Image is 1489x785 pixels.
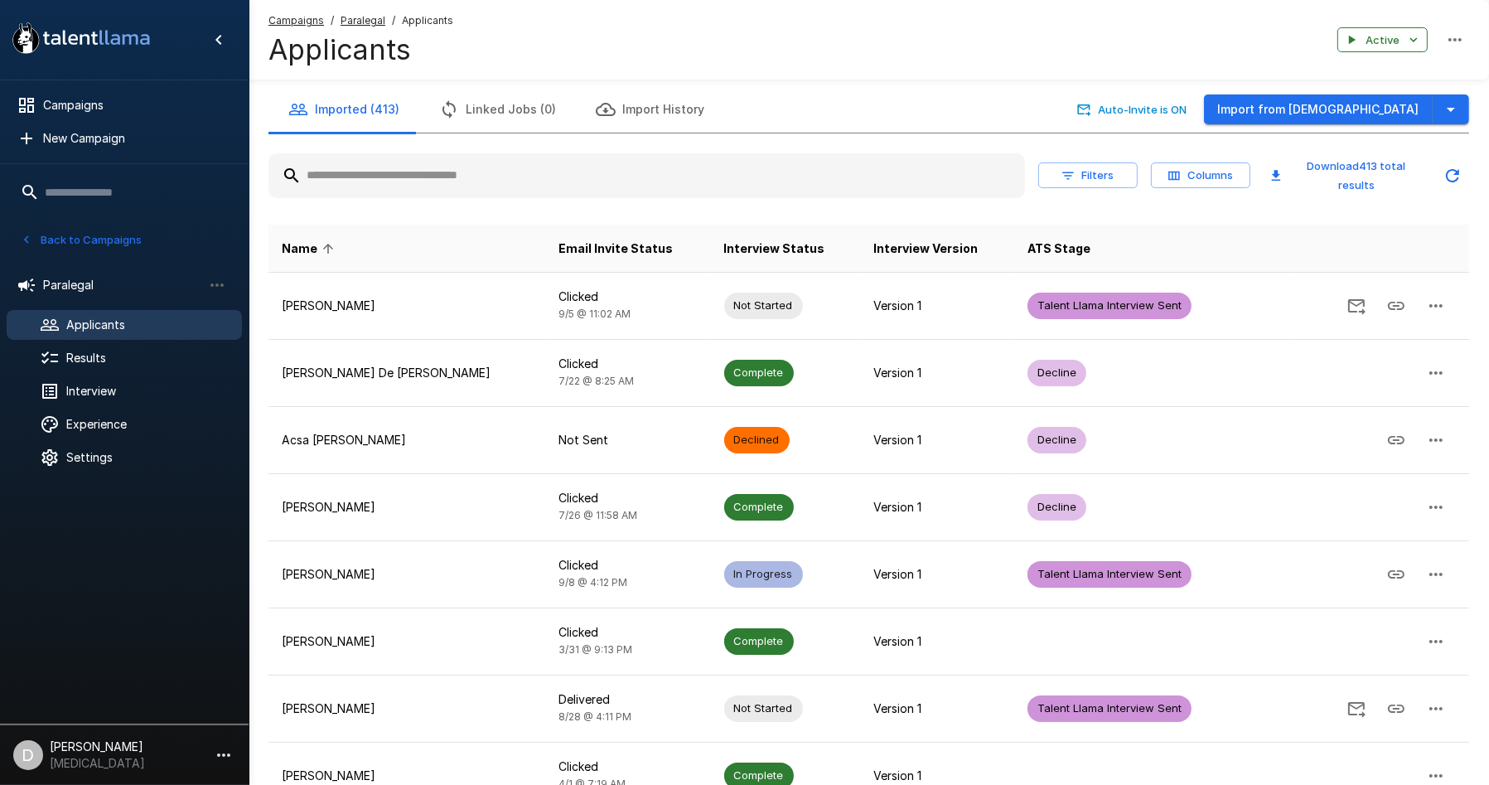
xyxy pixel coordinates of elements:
[1027,432,1086,448] span: Decline
[724,298,803,313] span: Not Started
[1204,94,1433,125] button: Import from [DEMOGRAPHIC_DATA]
[724,633,794,649] span: Complete
[724,365,794,380] span: Complete
[873,298,1001,314] p: Version 1
[1151,162,1250,188] button: Columns
[558,308,631,320] span: 9/5 @ 11:02 AM
[873,566,1001,583] p: Version 1
[558,356,698,372] p: Clicked
[1337,700,1376,715] span: Send Invitation
[873,499,1001,516] p: Version 1
[282,700,532,717] p: [PERSON_NAME]
[1337,27,1428,53] button: Active
[1376,298,1416,312] span: Copy Interview Link
[402,12,453,29] span: Applicants
[558,239,673,259] span: Email Invite Status
[1027,298,1192,313] span: Talent Llama Interview Sent
[724,239,825,259] span: Interview Status
[1038,162,1138,188] button: Filters
[1436,159,1469,192] button: Updated Today - 11:18 AM
[558,375,634,387] span: 7/22 @ 8:25 AM
[558,710,631,723] span: 8/28 @ 4:11 PM
[724,566,803,582] span: In Progress
[558,643,632,656] span: 3/31 @ 9:13 PM
[558,432,698,448] p: Not Sent
[1376,432,1416,446] span: Copy Interview Link
[873,700,1001,717] p: Version 1
[419,86,576,133] button: Linked Jobs (0)
[873,432,1001,448] p: Version 1
[282,499,532,516] p: [PERSON_NAME]
[282,768,532,784] p: [PERSON_NAME]
[1376,700,1416,715] span: Copy Interview Link
[873,239,978,259] span: Interview Version
[341,14,385,27] u: Paralegal
[1027,566,1192,582] span: Talent Llama Interview Sent
[268,32,453,67] h4: Applicants
[558,758,698,775] p: Clicked
[558,509,637,521] span: 7/26 @ 11:58 AM
[558,624,698,641] p: Clicked
[1074,97,1191,123] button: Auto-Invite is ON
[1027,499,1086,515] span: Decline
[1027,239,1090,259] span: ATS Stage
[331,12,334,29] span: /
[873,768,1001,784] p: Version 1
[873,365,1001,381] p: Version 1
[268,86,419,133] button: Imported (413)
[1337,298,1376,312] span: Send Invitation
[1027,700,1192,716] span: Talent Llama Interview Sent
[392,12,395,29] span: /
[724,499,794,515] span: Complete
[558,691,698,708] p: Delivered
[282,298,532,314] p: [PERSON_NAME]
[282,432,532,448] p: Acsa [PERSON_NAME]
[1376,566,1416,580] span: Copy Interview Link
[282,365,532,381] p: [PERSON_NAME] De [PERSON_NAME]
[282,633,532,650] p: [PERSON_NAME]
[558,576,627,589] span: 9/8 @ 4:12 PM
[724,768,794,783] span: Complete
[1264,153,1429,198] button: Download413 total results
[724,700,803,716] span: Not Started
[282,566,532,583] p: [PERSON_NAME]
[873,633,1001,650] p: Version 1
[268,14,324,27] u: Campaigns
[576,86,724,133] button: Import History
[558,288,698,305] p: Clicked
[558,557,698,574] p: Clicked
[558,490,698,506] p: Clicked
[282,239,339,259] span: Name
[1027,365,1086,380] span: Decline
[724,432,790,448] span: Declined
